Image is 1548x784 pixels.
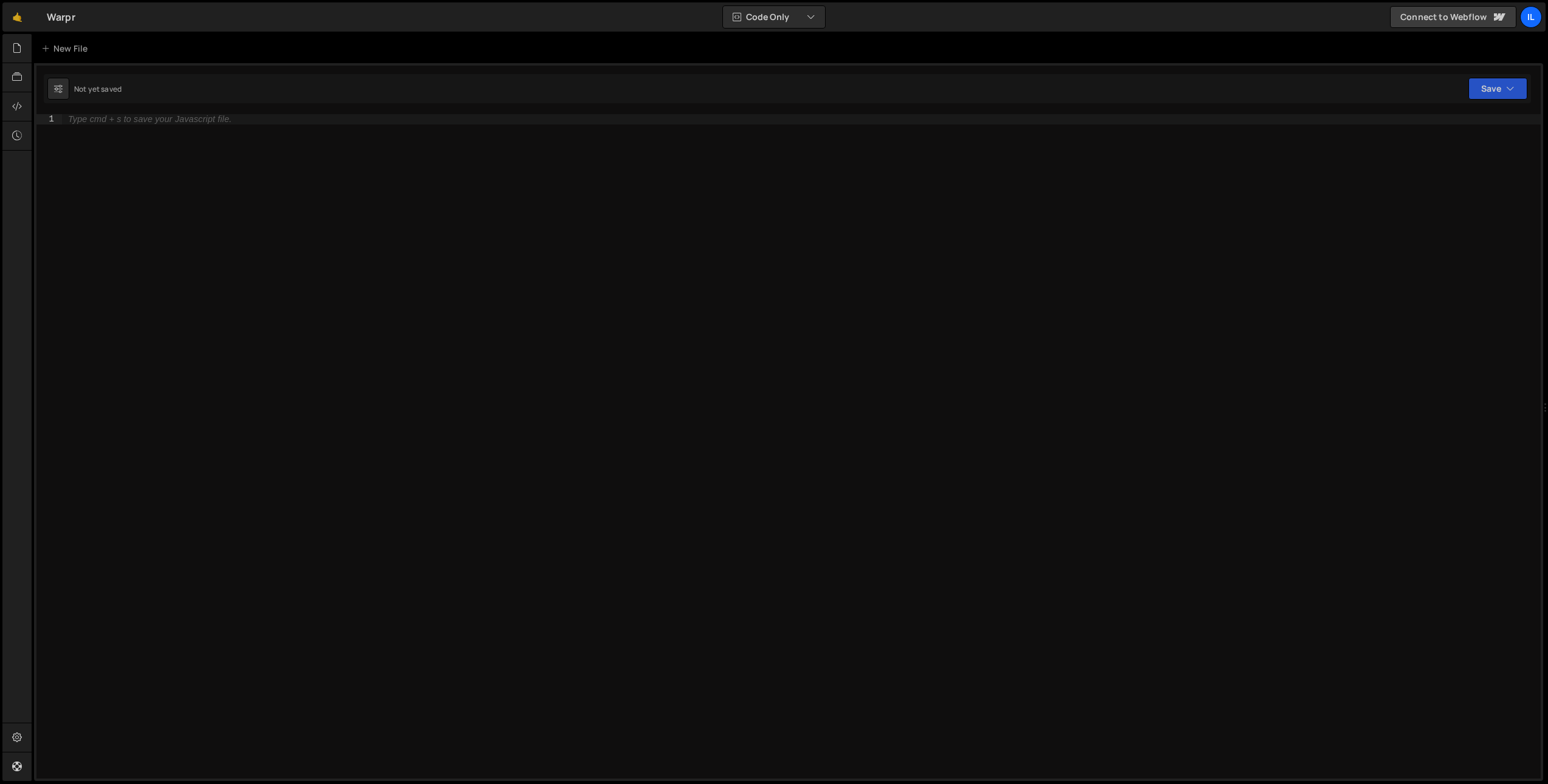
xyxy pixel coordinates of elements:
[1468,78,1527,100] button: Save
[36,114,62,124] div: 1
[47,10,75,24] div: Warpr
[1520,6,1542,28] a: Il
[1390,6,1516,28] a: Connect to Webflow
[68,115,231,124] div: Type cmd + s to save your Javascript file.
[723,6,825,28] button: Code Only
[2,2,32,32] a: 🤙
[74,84,122,94] div: Not yet saved
[41,43,92,55] div: New File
